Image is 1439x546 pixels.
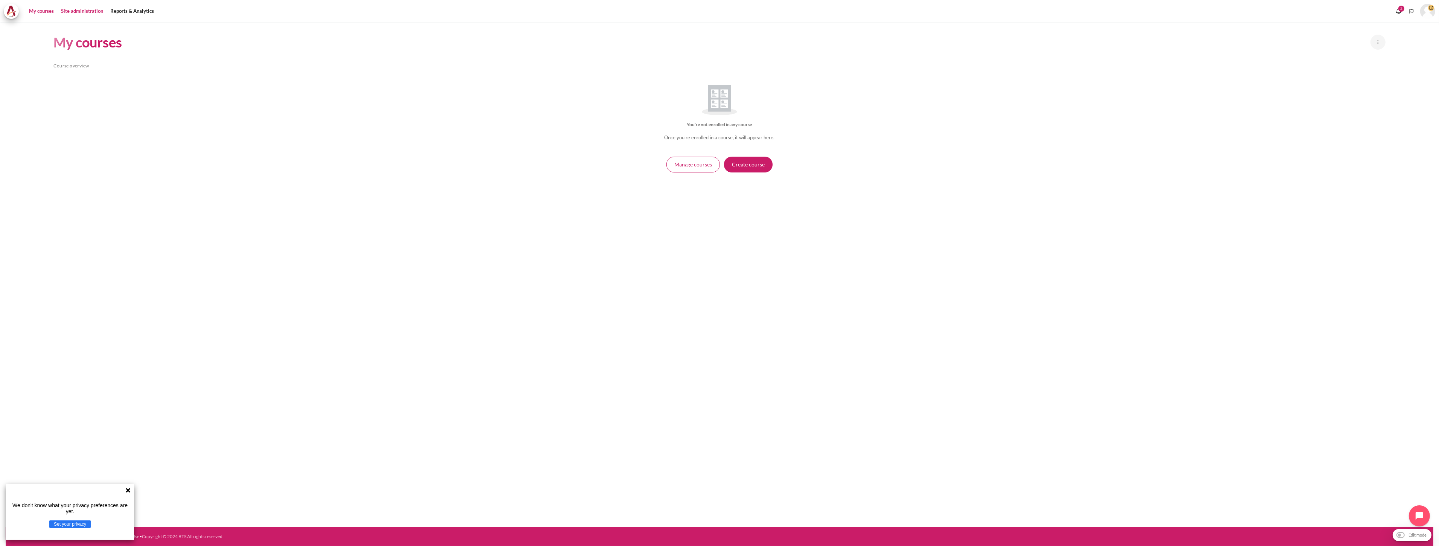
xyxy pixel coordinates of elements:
[108,4,157,19] a: Reports & Analytics
[142,534,223,539] a: Copyright © 2024 BTS All rights reserved
[702,85,738,115] img: You're not enrolled in any course
[9,502,131,514] p: We don't know what your privacy preferences are yet.
[6,6,17,17] img: Architeck
[54,63,1386,69] h5: Course overview
[18,533,822,540] div: • • • • •
[54,134,1386,142] p: Once you're enrolled in a course, it will appear here.
[4,4,23,19] a: Architeck Architeck
[1393,6,1404,17] div: Show notification window with 2 new notifications
[1420,4,1435,19] a: User menu
[6,22,1433,184] section: Content
[724,157,773,172] button: Create course
[1398,6,1404,12] div: 2
[54,34,122,51] h1: My courses
[666,157,720,172] button: Manage courses
[54,121,1386,128] h5: You're not enrolled in any course
[1406,6,1417,17] button: Languages
[26,4,56,19] a: My courses
[49,520,91,528] button: Set your privacy
[58,4,106,19] a: Site administration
